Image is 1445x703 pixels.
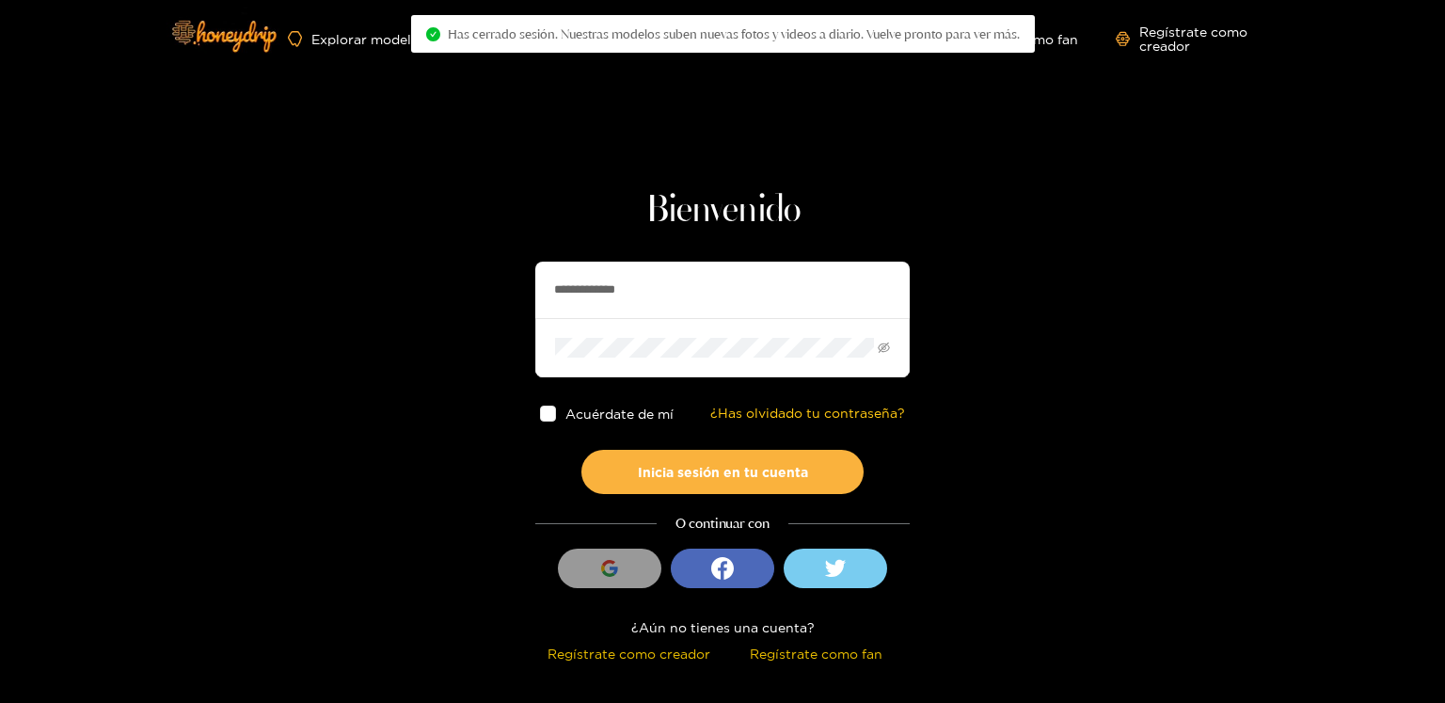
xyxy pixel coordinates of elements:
[448,26,1020,41] font: Has cerrado sesión. Nuestras modelos suben nuevas fotos y videos a diario. Vuelve pronto para ver...
[565,407,674,421] font: Acuérdate de mí
[311,32,426,46] font: Explorar modelos
[878,342,890,354] span: invisible para los ojos
[750,647,882,661] font: Regístrate como fan
[288,31,426,47] a: Explorar modelos
[710,406,905,420] font: ¿Has olvidado tu contraseña?
[1139,24,1247,53] font: Regístrate como creador
[426,27,440,41] span: círculo de control
[631,620,815,634] font: ¿Aún no tienes una cuenta?
[548,647,710,661] font: Regístrate como creador
[675,515,770,532] font: O continuar con
[638,465,808,479] font: Inicia sesión en tu cuenta
[645,192,801,230] font: Bienvenido
[1116,24,1287,53] a: Regístrate como creador
[581,450,864,494] button: Inicia sesión en tu cuenta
